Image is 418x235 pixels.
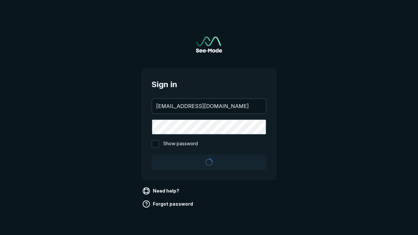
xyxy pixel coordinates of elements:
a: Go to sign in [196,37,222,53]
a: Forgot password [141,199,196,209]
span: Sign in [152,79,266,90]
span: Show password [163,140,198,148]
a: Need help? [141,186,182,196]
img: See-Mode Logo [196,37,222,53]
input: your@email.com [152,99,266,113]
